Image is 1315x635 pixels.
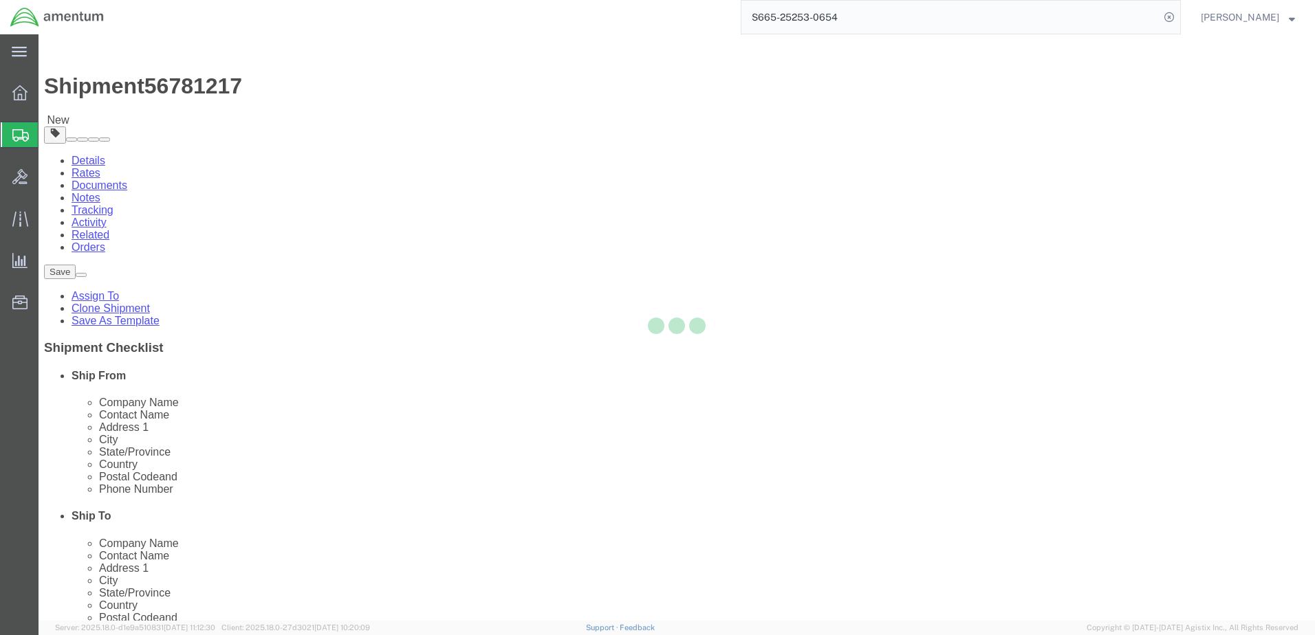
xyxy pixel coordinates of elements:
[1200,9,1296,25] button: [PERSON_NAME]
[741,1,1160,34] input: Search for shipment number, reference number
[55,623,215,632] span: Server: 2025.18.0-d1e9a510831
[1201,10,1279,25] span: Christopher Daunoras
[164,623,215,632] span: [DATE] 11:12:30
[314,623,370,632] span: [DATE] 10:20:09
[10,7,105,27] img: logo
[620,623,655,632] a: Feedback
[586,623,620,632] a: Support
[1087,622,1298,634] span: Copyright © [DATE]-[DATE] Agistix Inc., All Rights Reserved
[221,623,370,632] span: Client: 2025.18.0-27d3021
